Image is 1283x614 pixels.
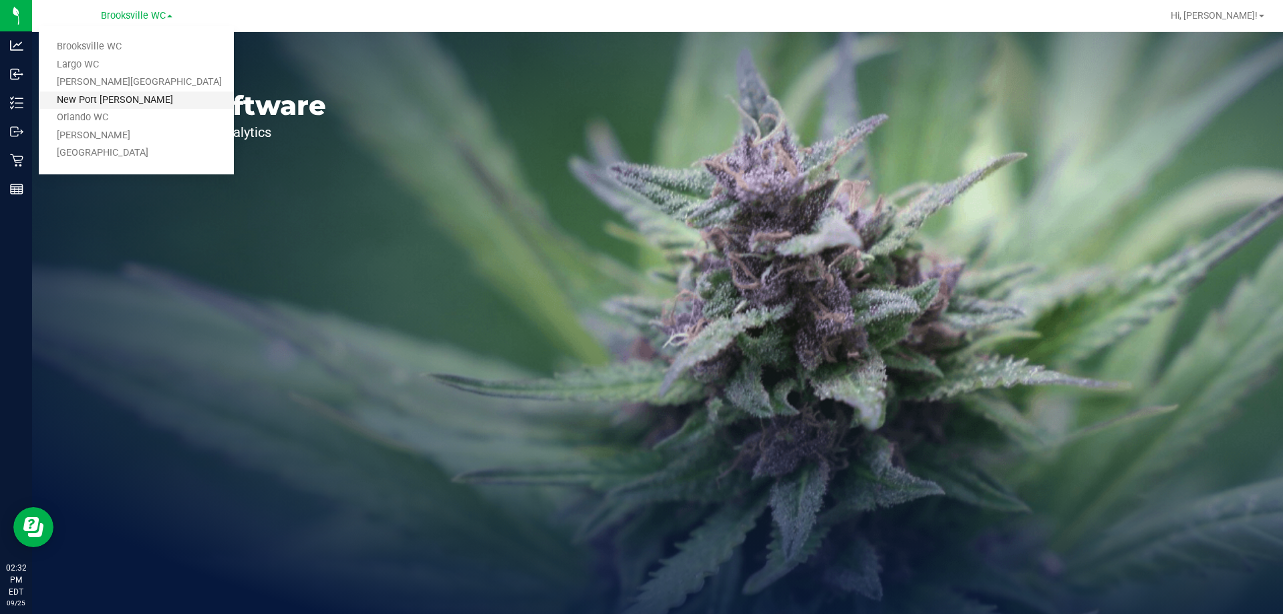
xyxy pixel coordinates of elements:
[39,109,234,127] a: Orlando WC
[10,96,23,110] inline-svg: Inventory
[10,39,23,52] inline-svg: Analytics
[6,598,26,608] p: 09/25
[6,562,26,598] p: 02:32 PM EDT
[13,507,53,547] iframe: Resource center
[39,73,234,92] a: [PERSON_NAME][GEOGRAPHIC_DATA]
[10,67,23,81] inline-svg: Inbound
[10,154,23,167] inline-svg: Retail
[10,182,23,196] inline-svg: Reports
[39,144,234,162] a: [GEOGRAPHIC_DATA]
[39,56,234,74] a: Largo WC
[1171,10,1258,21] span: Hi, [PERSON_NAME]!
[39,127,234,145] a: [PERSON_NAME]
[39,92,234,110] a: New Port [PERSON_NAME]
[39,38,234,56] a: Brooksville WC
[10,125,23,138] inline-svg: Outbound
[101,10,166,21] span: Brooksville WC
